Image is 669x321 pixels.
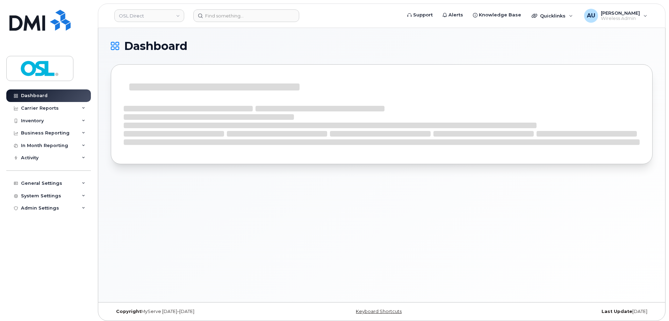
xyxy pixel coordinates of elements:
strong: Copyright [116,309,141,314]
span: Dashboard [124,41,187,51]
strong: Last Update [602,309,632,314]
div: [DATE] [472,309,653,314]
div: MyServe [DATE]–[DATE] [111,309,292,314]
a: Keyboard Shortcuts [356,309,402,314]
